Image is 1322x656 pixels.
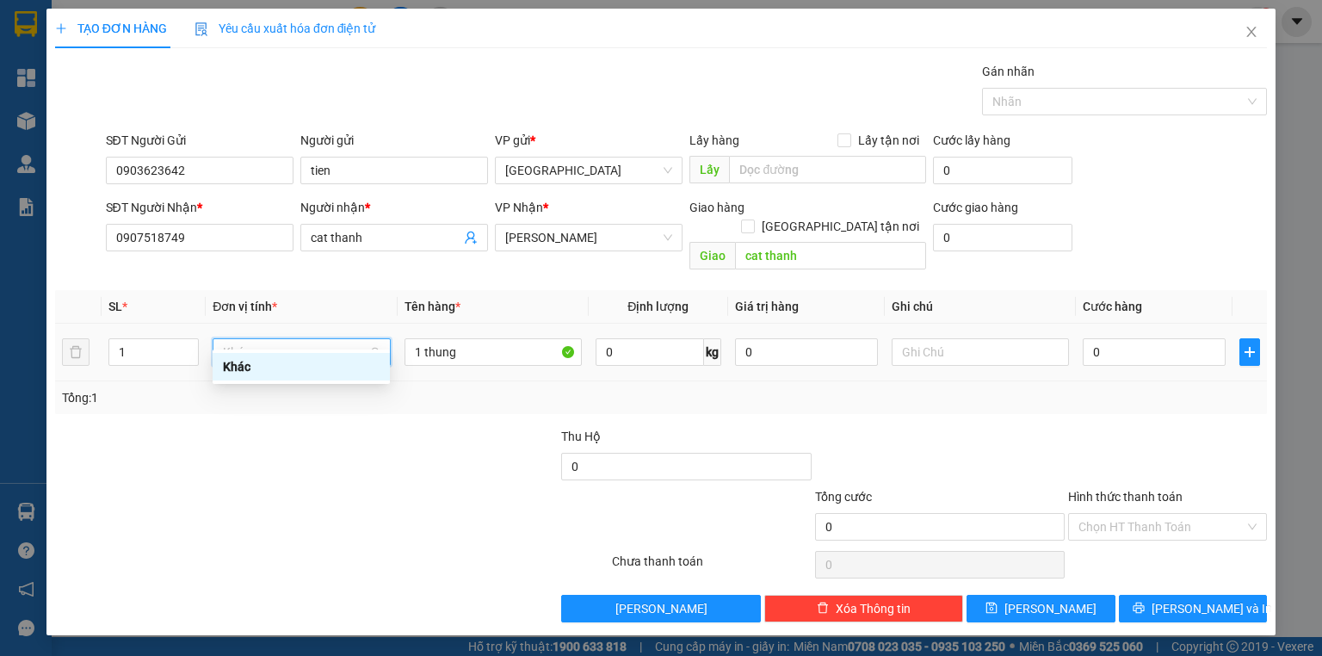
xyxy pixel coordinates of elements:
[836,599,911,618] span: Xóa Thông tin
[892,338,1069,366] input: Ghi Chú
[885,290,1076,324] th: Ghi chú
[689,133,739,147] span: Lấy hàng
[851,131,926,150] span: Lấy tận nơi
[405,338,582,366] input: VD: Bàn, Ghế
[764,595,963,622] button: deleteXóa Thông tin
[561,430,601,443] span: Thu Hộ
[735,300,799,313] span: Giá trị hàng
[561,595,760,622] button: [PERSON_NAME]
[464,231,478,244] span: user-add
[300,198,488,217] div: Người nhận
[495,131,683,150] div: VP gửi
[505,225,672,251] span: Tiên Thuỷ
[689,156,729,183] span: Lấy
[106,131,293,150] div: SĐT Người Gửi
[933,133,1010,147] label: Cước lấy hàng
[1133,602,1145,616] span: printer
[505,158,672,183] span: Sài Gòn
[1068,490,1183,504] label: Hình thức thanh toán
[817,602,829,616] span: delete
[985,602,998,616] span: save
[610,552,812,582] div: Chưa thanh toán
[704,338,721,366] span: kg
[213,300,277,313] span: Đơn vị tính
[1239,338,1260,366] button: plus
[933,157,1072,184] input: Cước lấy hàng
[495,201,543,214] span: VP Nhận
[755,217,926,236] span: [GEOGRAPHIC_DATA] tận nơi
[62,338,90,366] button: delete
[1004,599,1097,618] span: [PERSON_NAME]
[1083,300,1142,313] span: Cước hàng
[735,338,878,366] input: 0
[933,201,1018,214] label: Cước giao hàng
[735,242,926,269] input: Dọc đường
[55,22,67,34] span: plus
[815,490,872,504] span: Tổng cước
[689,242,735,269] span: Giao
[627,300,689,313] span: Định lượng
[195,22,376,35] span: Yêu cầu xuất hóa đơn điện tử
[223,339,380,365] span: Khác
[1240,345,1259,359] span: plus
[1119,595,1268,622] button: printer[PERSON_NAME] và In
[982,65,1035,78] label: Gán nhãn
[1152,599,1272,618] span: [PERSON_NAME] và In
[615,599,707,618] span: [PERSON_NAME]
[62,388,511,407] div: Tổng: 1
[108,300,122,313] span: SL
[689,201,744,214] span: Giao hàng
[967,595,1115,622] button: save[PERSON_NAME]
[933,224,1072,251] input: Cước giao hàng
[195,22,208,36] img: icon
[213,353,390,381] div: Khác
[106,198,293,217] div: SĐT Người Nhận
[300,131,488,150] div: Người gửi
[729,156,926,183] input: Dọc đường
[1245,25,1258,39] span: close
[1227,9,1276,57] button: Close
[223,357,380,376] div: Khác
[55,22,167,35] span: TẠO ĐƠN HÀNG
[405,300,460,313] span: Tên hàng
